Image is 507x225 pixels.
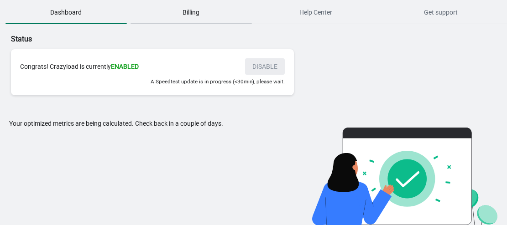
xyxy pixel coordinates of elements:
span: ENABLED [111,63,139,70]
span: Dashboard [5,4,127,20]
p: Status [11,34,361,45]
span: Help Center [256,4,377,20]
span: Get support [380,4,502,20]
div: Congrats! Crazyload is currently [20,62,236,71]
small: A Speedtest update is in progress (<30min), please wait. [151,78,285,85]
button: Dashboard [4,0,129,24]
span: Billing [131,4,252,20]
